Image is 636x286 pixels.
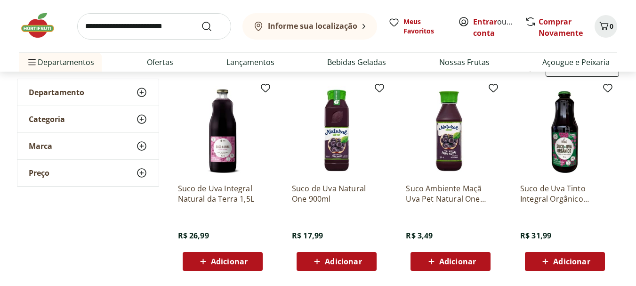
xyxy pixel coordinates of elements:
a: Nossas Frutas [439,57,490,68]
img: Suco Ambiente Maçã Uva Pet Natural One 180ml [406,86,495,176]
a: Lançamentos [226,57,274,68]
button: Informe sua localização [242,13,377,40]
span: 0 [610,22,613,31]
span: Marca [29,141,52,151]
button: Adicionar [183,252,263,271]
a: Comprar Novamente [539,16,583,38]
span: Departamento [29,88,84,97]
a: Suco de Uva Tinto Integral Orgânico Natural Da Terra 1L [520,183,610,204]
button: Adicionar [525,252,605,271]
button: Adicionar [297,252,377,271]
a: Suco Ambiente Maçã Uva Pet Natural One 180ml [406,183,495,204]
span: Adicionar [211,258,248,265]
span: Adicionar [325,258,362,265]
b: Informe sua localização [268,21,357,31]
span: Departamentos [26,51,94,74]
img: Suco de Uva Natural One 900ml [292,86,381,176]
span: R$ 17,99 [292,230,323,241]
button: Carrinho [595,15,617,38]
a: Bebidas Geladas [327,57,386,68]
span: Adicionar [439,258,476,265]
button: Submit Search [201,21,224,32]
img: Hortifruti [19,11,66,40]
a: Suco de Uva Integral Natural da Terra 1,5L [178,183,267,204]
button: Adicionar [411,252,491,271]
a: Meus Favoritos [388,17,447,36]
span: Categoria [29,114,65,124]
button: Departamento [17,79,159,106]
span: R$ 31,99 [520,230,551,241]
span: Preço [29,168,49,178]
span: ou [473,16,515,39]
a: Criar conta [473,16,525,38]
button: Menu [26,51,38,74]
img: Suco de Uva Integral Natural da Terra 1,5L [178,86,267,176]
a: Ofertas [147,57,173,68]
span: R$ 3,49 [406,230,433,241]
img: Suco de Uva Tinto Integral Orgânico Natural Da Terra 1L [520,86,610,176]
a: Entrar [473,16,497,27]
span: R$ 26,99 [178,230,209,241]
a: Suco de Uva Natural One 900ml [292,183,381,204]
button: Marca [17,133,159,159]
span: Meus Favoritos [403,17,447,36]
input: search [77,13,231,40]
span: Adicionar [553,258,590,265]
button: Preço [17,160,159,186]
button: Categoria [17,106,159,132]
a: Açougue e Peixaria [542,57,610,68]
